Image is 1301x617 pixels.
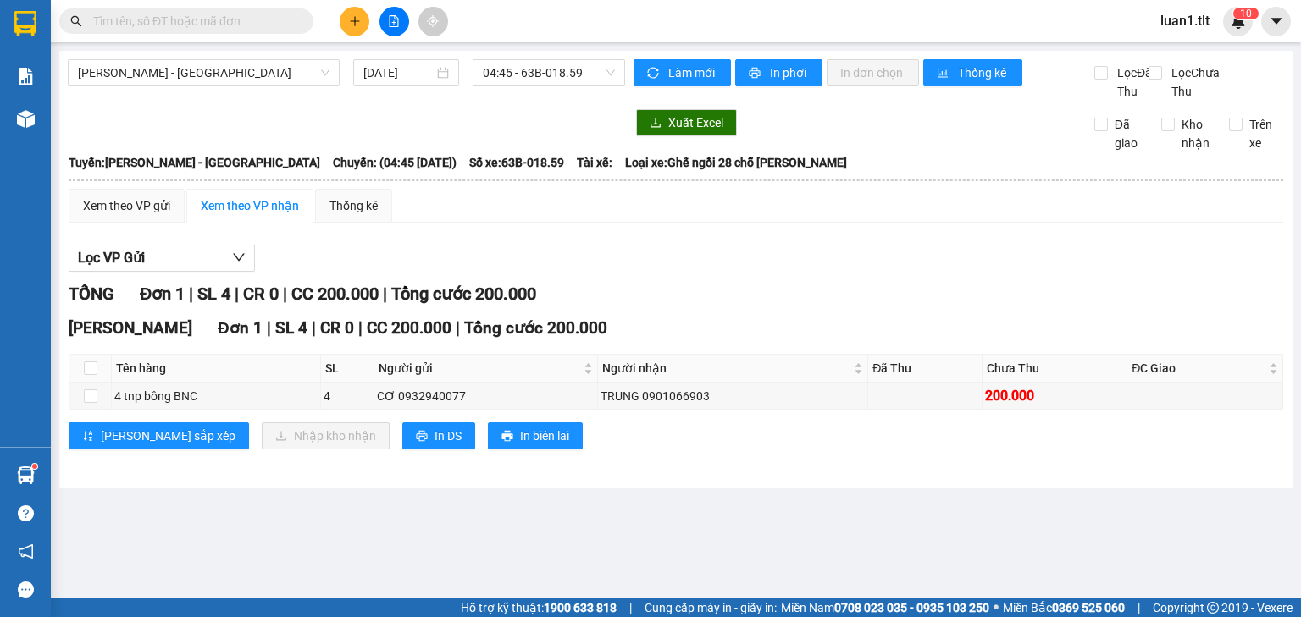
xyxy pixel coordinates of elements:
[363,63,433,82] input: 14/08/2025
[333,153,457,172] span: Chuyến: (04:45 [DATE])
[235,284,239,304] span: |
[189,284,193,304] span: |
[749,67,763,80] span: printer
[1147,10,1223,31] span: luan1.tlt
[201,196,299,215] div: Xem theo VP nhận
[17,110,35,128] img: warehouse-icon
[577,153,612,172] span: Tài xế:
[1240,8,1246,19] span: 1
[114,387,318,405] div: 4 tnp bông BNC
[324,387,371,405] div: 4
[232,251,246,264] span: down
[625,153,847,172] span: Loại xe: Ghế ngồi 28 chỗ [PERSON_NAME]
[1138,598,1140,617] span: |
[349,15,361,27] span: plus
[69,318,192,338] span: [PERSON_NAME]
[1231,14,1246,29] img: icon-new-feature
[629,598,632,617] span: |
[994,604,999,611] span: ⚪️
[735,59,822,86] button: printerIn phơi
[985,385,1125,406] div: 200.000
[388,15,400,27] span: file-add
[544,601,617,614] strong: 1900 633 818
[82,430,94,443] span: sort-ascending
[781,598,989,617] span: Miền Nam
[461,598,617,617] span: Hỗ trợ kỹ thuật:
[1243,115,1284,152] span: Trên xe
[634,59,731,86] button: syncLàm mới
[983,355,1128,383] th: Chưa Thu
[112,355,321,383] th: Tên hàng
[267,318,271,338] span: |
[770,63,809,82] span: In phơi
[18,581,34,598] span: message
[668,63,717,82] span: Làm mới
[83,196,170,215] div: Xem theo VP gửi
[32,464,37,469] sup: 1
[14,11,36,36] img: logo-vxr
[93,12,293,30] input: Tìm tên, số ĐT hoặc mã đơn
[650,117,662,130] span: download
[262,422,390,449] button: downloadNhập kho nhận
[834,601,989,614] strong: 0708 023 035 - 0935 103 250
[1052,601,1125,614] strong: 0369 525 060
[391,284,536,304] span: Tổng cước 200.000
[69,156,320,169] b: Tuyến: [PERSON_NAME] - [GEOGRAPHIC_DATA]
[1132,359,1265,377] span: ĐC Giao
[827,59,919,86] button: In đơn chọn
[668,113,723,132] span: Xuất Excel
[197,284,230,304] span: SL 4
[456,318,460,338] span: |
[101,427,235,445] span: [PERSON_NAME] sắp xếp
[469,153,564,172] span: Số xe: 63B-018.59
[647,67,662,80] span: sync
[17,68,35,85] img: solution-icon
[358,318,363,338] span: |
[69,284,114,304] span: TỔNG
[140,284,185,304] span: Đơn 1
[1108,115,1149,152] span: Đã giao
[1246,8,1252,19] span: 0
[416,430,428,443] span: printer
[69,245,255,272] button: Lọc VP Gửi
[464,318,607,338] span: Tổng cước 200.000
[520,427,569,445] span: In biên lai
[483,60,616,85] span: 04:45 - 63B-018.59
[1165,63,1230,101] span: Lọc Chưa Thu
[379,359,579,377] span: Người gửi
[320,318,354,338] span: CR 0
[367,318,451,338] span: CC 200.000
[283,284,287,304] span: |
[418,7,448,36] button: aim
[435,427,462,445] span: In DS
[383,284,387,304] span: |
[601,387,866,405] div: TRUNG 0901066903
[1233,8,1259,19] sup: 10
[69,422,249,449] button: sort-ascending[PERSON_NAME] sắp xếp
[1207,602,1219,614] span: copyright
[340,7,369,36] button: plus
[291,284,379,304] span: CC 200.000
[937,67,951,80] span: bar-chart
[312,318,316,338] span: |
[1003,598,1125,617] span: Miền Bắc
[70,15,82,27] span: search
[1269,14,1284,29] span: caret-down
[321,355,374,383] th: SL
[275,318,307,338] span: SL 4
[78,247,145,268] span: Lọc VP Gửi
[958,63,1009,82] span: Thống kê
[1175,115,1216,152] span: Kho nhận
[1110,63,1154,101] span: Lọc Đã Thu
[78,60,329,85] span: Hồ Chí Minh - Mỹ Tho
[18,505,34,521] span: question-circle
[17,466,35,484] img: warehouse-icon
[243,284,279,304] span: CR 0
[636,109,737,136] button: downloadXuất Excel
[329,196,378,215] div: Thống kê
[645,598,777,617] span: Cung cấp máy in - giấy in:
[379,7,409,36] button: file-add
[602,359,851,377] span: Người nhận
[923,59,1022,86] button: bar-chartThống kê
[218,318,263,338] span: Đơn 1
